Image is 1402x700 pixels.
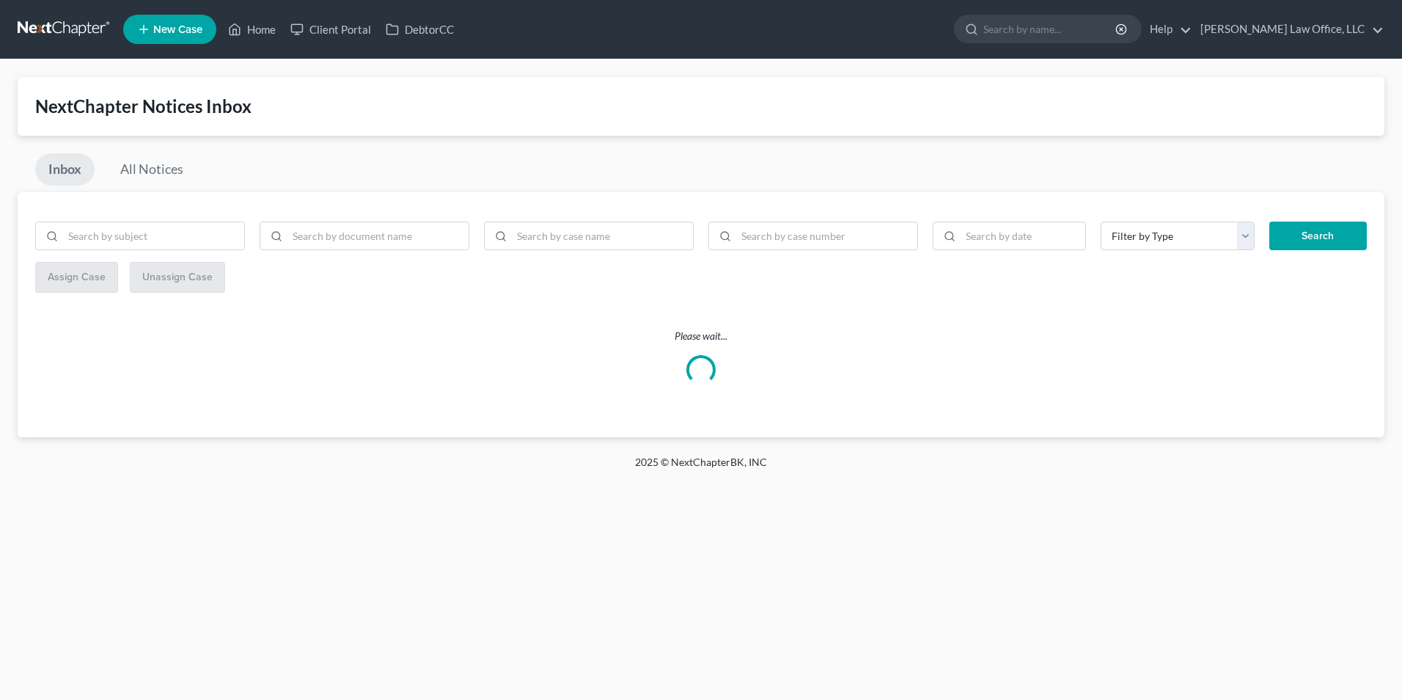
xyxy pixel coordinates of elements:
a: [PERSON_NAME] Law Office, LLC [1193,16,1384,43]
button: Search [1269,222,1367,251]
div: NextChapter Notices Inbox [35,95,1367,118]
input: Search by case name [512,222,693,250]
a: Home [221,16,283,43]
span: New Case [153,24,202,35]
p: Please wait... [18,329,1384,343]
input: Search by date [961,222,1086,250]
input: Search by document name [287,222,469,250]
a: Client Portal [283,16,378,43]
a: DebtorCC [378,16,461,43]
a: All Notices [107,153,197,186]
div: 2025 © NextChapterBK, INC [283,455,1119,481]
input: Search by case number [736,222,917,250]
input: Search by name... [983,15,1117,43]
input: Search by subject [63,222,244,250]
a: Help [1142,16,1192,43]
a: Inbox [35,153,95,186]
